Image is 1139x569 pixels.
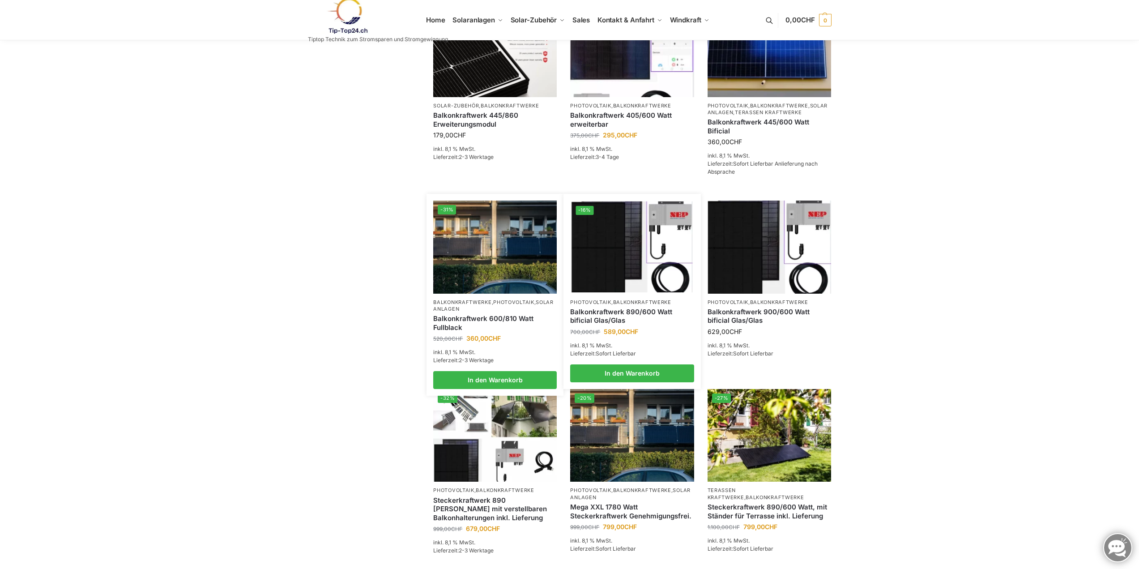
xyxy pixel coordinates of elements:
bdi: 629,00 [708,328,742,335]
p: , [570,103,694,109]
a: Photovoltaik [708,299,748,305]
a: Photovoltaik [570,299,611,305]
bdi: 589,00 [604,328,638,335]
a: Steckerkraftwerk 890 Watt mit verstellbaren Balkonhalterungen inkl. Lieferung [433,496,557,522]
bdi: 360,00 [708,138,742,145]
a: Solaranlagen [570,487,691,500]
span: CHF [625,131,637,139]
span: CHF [729,328,742,335]
span: Kontakt & Anfahrt [597,16,654,24]
span: Lieferzeit: [708,350,773,357]
span: Lieferzeit: [433,357,494,364]
bdi: 520,00 [433,335,463,342]
a: Solaranlagen [433,299,554,312]
img: Steckerkraftwerk 890/600 Watt, mit Ständer für Terrasse inkl. Lieferung [708,389,831,482]
a: Balkonkraftwerk 405/600 Watt erweiterbar [570,111,694,128]
span: Lieferzeit: [570,545,636,552]
img: Solaranlage für den kleinen Balkon [708,4,831,97]
img: Bificiales Hochleistungsmodul [708,201,831,293]
img: 2 Balkonkraftwerke [570,389,694,482]
span: Solar-Zubehör [511,16,557,24]
p: inkl. 8,1 % MwSt. [570,342,694,350]
span: CHF [801,16,815,24]
img: Steckerfertig Plug & Play mit 410 Watt [570,4,694,97]
a: Solar-Zubehör [433,103,479,109]
bdi: 679,00 [466,525,500,532]
span: 3-4 Tage [596,154,619,160]
span: CHF [588,524,599,530]
p: , [433,487,557,494]
a: In den Warenkorb legen: „Balkonkraftwerk 890/600 Watt bificial Glas/Glas“ [570,364,694,382]
span: Sofort Lieferbar [733,350,773,357]
a: Balkonkraftwerke [613,103,671,109]
a: -21%Steckerfertig Plug & Play mit 410 Watt [570,4,694,97]
a: Balkonkraftwerke [750,299,808,305]
a: Photovoltaik [433,487,474,493]
bdi: 1.100,00 [708,524,740,530]
span: Sofort Lieferbar [596,545,636,552]
a: Balkonkraftwerk 600/810 Watt Fullblack [433,314,557,332]
a: -32%860 Watt Komplett mit Balkonhalterung [433,389,557,482]
a: Balkonkraftwerk 445/600 Watt Bificial [708,118,831,135]
p: inkl. 8,1 % MwSt. [708,342,831,350]
p: Tiptop Technik zum Stromsparen und Stromgewinnung [308,37,448,42]
span: 0,00 [785,16,815,24]
span: Lieferzeit: [570,154,619,160]
a: Balkonkraftwerk 890/600 Watt bificial Glas/Glas [570,308,694,325]
span: CHF [487,525,500,532]
p: inkl. 8,1 % MwSt. [433,539,557,547]
img: 860 Watt Komplett mit Balkonhalterung [433,389,557,482]
bdi: 375,00 [570,132,599,139]
bdi: 799,00 [603,523,637,530]
a: Terassen Kraftwerke [708,487,744,500]
span: CHF [626,328,638,335]
p: inkl. 8,1 % MwSt. [433,348,557,356]
span: Sofort Lieferbar [596,350,636,357]
a: -31%2 Balkonkraftwerke [433,201,557,293]
a: Mega XXL 1780 Watt Steckerkraftwerk Genehmigungsfrei. [570,503,694,520]
p: , [708,299,831,306]
a: In den Warenkorb legen: „Balkonkraftwerk 600/810 Watt Fullblack“ [433,371,557,389]
p: inkl. 8,1 % MwSt. [708,537,831,545]
a: Balkonkraftwerke [433,299,491,305]
p: , [570,299,694,306]
p: inkl. 8,1 % MwSt. [570,537,694,545]
a: Balkonkraftwerke [476,487,534,493]
img: 2 Balkonkraftwerke [433,201,557,293]
span: CHF [729,524,740,530]
bdi: 999,00 [570,524,599,530]
span: CHF [589,329,600,335]
a: Steckerkraftwerk 890/600 Watt, mit Ständer für Terrasse inkl. Lieferung [708,503,831,520]
span: Lieferzeit: [570,350,636,357]
bdi: 799,00 [743,523,777,530]
span: CHF [765,523,777,530]
span: CHF [488,334,501,342]
a: Photovoltaik [570,103,611,109]
span: CHF [452,335,463,342]
bdi: 700,00 [570,329,600,335]
span: Sales [572,16,590,24]
span: CHF [729,138,742,145]
a: Balkonkraftwerke [613,487,671,493]
bdi: 179,00 [433,131,466,139]
span: Sofort Lieferbar [733,545,773,552]
p: , , , [708,103,831,116]
a: 0,00CHF 0 [785,7,831,34]
bdi: 999,00 [433,526,462,532]
span: Windkraft [670,16,701,24]
a: Solaranlagen [708,103,828,116]
span: Sofort Lieferbar Anlieferung nach Absprache [708,160,818,175]
p: , [708,487,831,501]
span: Lieferzeit: [433,547,494,554]
span: Lieferzeit: [708,160,818,175]
a: -16%Bificiales Hochleistungsmodul [572,201,693,292]
a: Balkonkraftwerke [746,494,804,501]
a: Photovoltaik [708,103,748,109]
p: , , [433,299,557,313]
img: Balkonkraftwerk 445/860 Erweiterungsmodul [433,4,557,97]
p: , [433,103,557,109]
span: Lieferzeit: [708,545,773,552]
